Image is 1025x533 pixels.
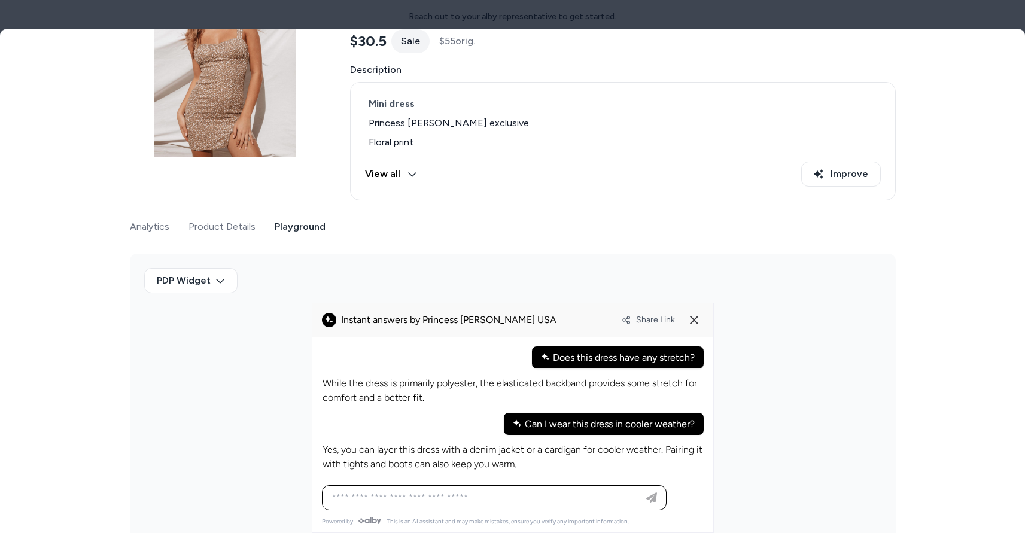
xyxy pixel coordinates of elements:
[130,215,169,239] button: Analytics
[439,34,475,48] span: $55 orig.
[157,273,211,288] span: PDP Widget
[350,32,387,50] span: $30.5
[365,162,417,187] button: View all
[144,268,238,293] button: PDP Widget
[365,116,881,130] li: Princess [PERSON_NAME] exclusive
[365,135,881,150] li: Floral print
[391,29,430,53] div: Sale
[275,215,326,239] button: Playground
[369,98,415,109] span: Mini dress
[188,215,256,239] button: Product Details
[350,63,896,77] span: Description
[801,162,881,187] button: Improve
